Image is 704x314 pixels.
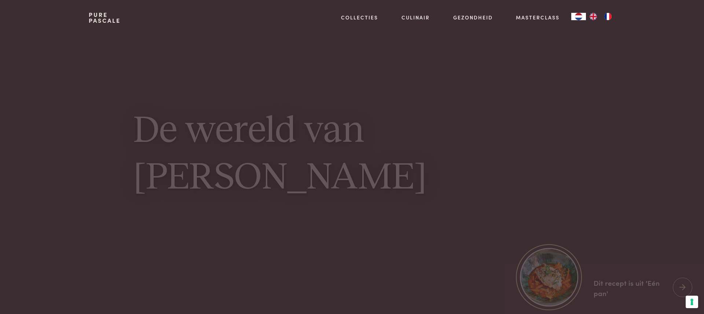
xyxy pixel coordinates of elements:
[341,14,378,21] a: Collecties
[89,12,121,23] a: PurePascale
[586,13,601,20] a: EN
[133,108,571,202] h1: De wereld van [PERSON_NAME]
[520,248,578,306] img: https://admin.purepascale.com/wp-content/uploads/2025/08/home_recept_link.jpg
[571,13,615,20] aside: Language selected: Nederlands
[594,277,667,298] div: Dit recept is uit 'Eén pan'
[686,296,698,308] button: Uw voorkeuren voor toestemming voor trackingtechnologieën
[453,14,493,21] a: Gezondheid
[401,14,430,21] a: Culinair
[571,13,586,20] a: NL
[516,14,560,21] a: Masterclass
[601,13,615,20] a: FR
[571,13,586,20] div: Language
[504,263,704,313] a: https://admin.purepascale.com/wp-content/uploads/2025/08/home_recept_link.jpg Dit recept is uit '...
[586,13,615,20] ul: Language list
